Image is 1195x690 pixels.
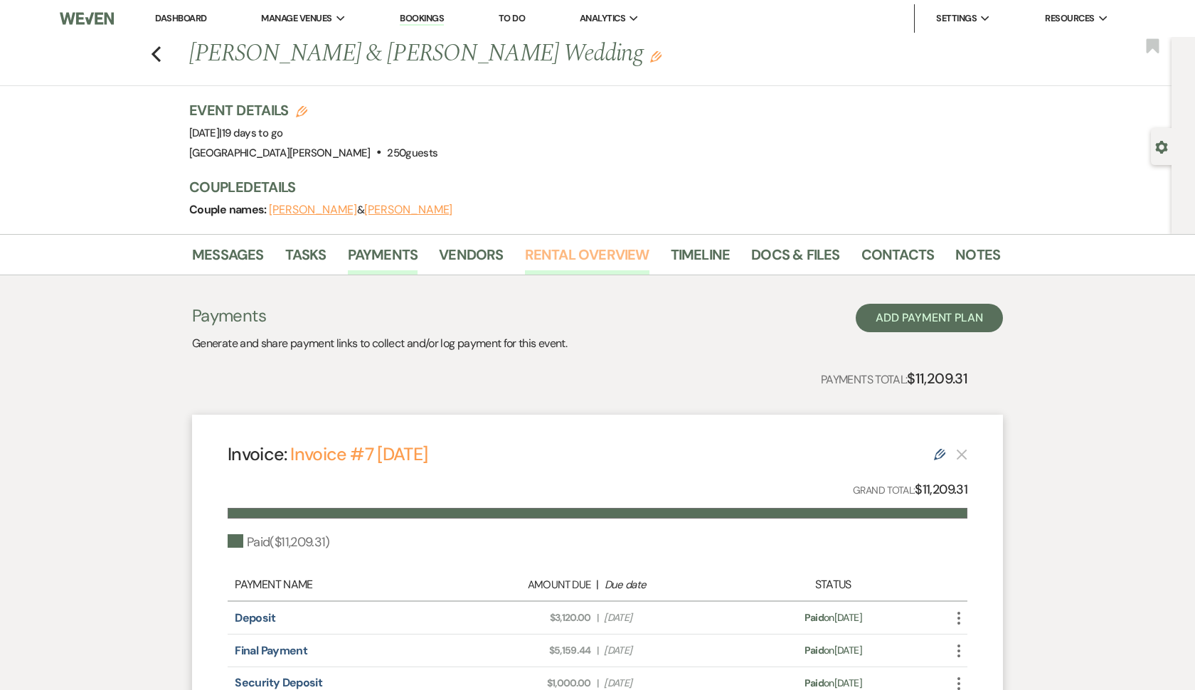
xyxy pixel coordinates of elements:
span: | [219,126,282,140]
a: Payments [348,243,418,275]
span: Settings [936,11,977,26]
span: [DATE] [604,610,735,625]
a: Vendors [439,243,503,275]
a: To Do [499,12,525,24]
a: Security Deposit [235,675,322,690]
span: | [597,643,598,658]
strong: $11,209.31 [915,481,967,498]
a: Dashboard [155,12,206,24]
span: Couple names: [189,202,269,217]
span: Analytics [580,11,625,26]
a: Timeline [671,243,731,275]
div: on [DATE] [743,643,924,658]
a: Docs & Files [751,243,839,275]
a: Deposit [235,610,275,625]
p: Grand Total: [853,479,967,500]
button: Add Payment Plan [856,304,1003,332]
span: | [597,610,598,625]
span: Paid [804,676,824,689]
span: [GEOGRAPHIC_DATA][PERSON_NAME] [189,146,371,160]
div: Amount Due [460,577,590,593]
span: & [269,203,452,217]
span: Paid [804,611,824,624]
span: 250 guests [387,146,437,160]
a: Rental Overview [525,243,649,275]
div: Payment Name [235,576,452,593]
span: $3,120.00 [460,610,591,625]
p: Generate and share payment links to collect and/or log payment for this event. [192,334,567,353]
a: Messages [192,243,264,275]
span: $5,159.44 [460,643,591,658]
p: Payments Total: [821,367,967,390]
a: Final Payment [235,643,307,658]
div: | [452,576,743,593]
button: Edit [650,50,662,63]
span: 19 days to go [222,126,283,140]
button: [PERSON_NAME] [269,204,357,216]
strong: $11,209.31 [907,369,967,388]
div: Paid ( $11,209.31 ) [228,533,330,552]
h4: Invoice: [228,442,427,467]
div: Due date [605,577,735,593]
span: Resources [1045,11,1094,26]
h3: Couple Details [189,177,986,197]
a: Bookings [400,12,444,26]
div: on [DATE] [743,610,924,625]
h3: Payments [192,304,567,328]
img: Weven Logo [60,4,114,33]
h3: Event Details [189,100,437,120]
span: Manage Venues [261,11,331,26]
h1: [PERSON_NAME] & [PERSON_NAME] Wedding [189,37,827,71]
button: Open lead details [1155,139,1168,153]
a: Contacts [861,243,935,275]
button: [PERSON_NAME] [364,204,452,216]
a: Notes [955,243,1000,275]
span: [DATE] [604,643,735,658]
span: Paid [804,644,824,657]
div: Status [743,576,924,593]
span: [DATE] [189,126,282,140]
a: Tasks [285,243,326,275]
button: This payment plan cannot be deleted because it contains links that have been paid through Weven’s... [956,448,967,460]
a: Invoice #7 [DATE] [290,442,427,466]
